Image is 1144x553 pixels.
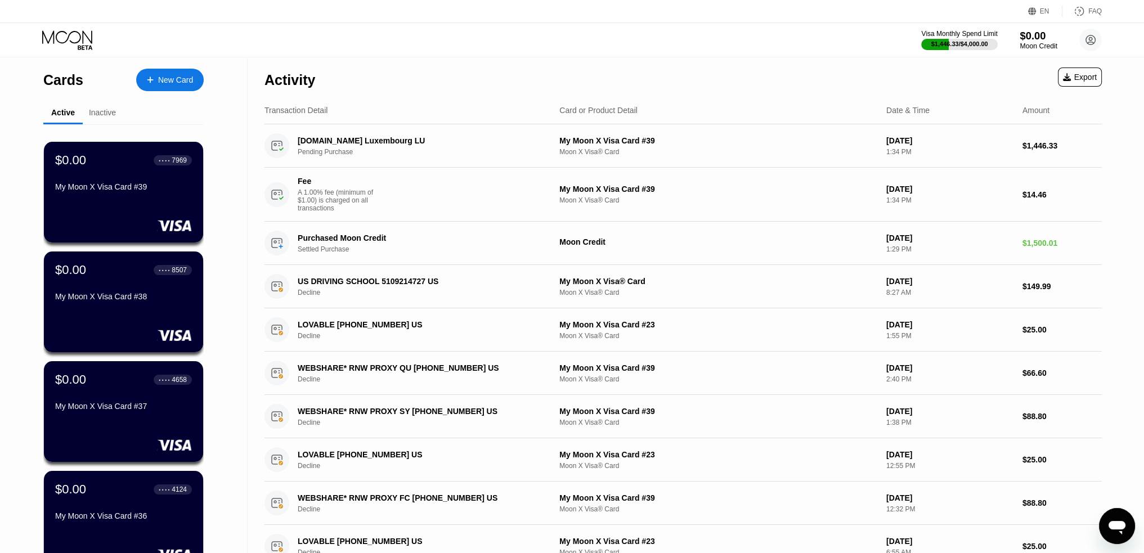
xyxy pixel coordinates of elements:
[886,537,1013,546] div: [DATE]
[886,185,1013,194] div: [DATE]
[55,511,192,520] div: My Moon X Visa Card #36
[159,159,170,162] div: ● ● ● ●
[886,375,1013,383] div: 2:40 PM
[1022,106,1049,115] div: Amount
[1058,68,1102,87] div: Export
[172,266,187,274] div: 8507
[55,153,86,168] div: $0.00
[1020,30,1057,50] div: $0.00Moon Credit
[559,419,877,426] div: Moon X Visa® Card
[559,106,638,115] div: Card or Product Detail
[264,438,1102,482] div: LOVABLE [PHONE_NUMBER] USDeclineMy Moon X Visa Card #23Moon X Visa® Card[DATE]12:55 PM$25.00
[1062,6,1102,17] div: FAQ
[886,493,1013,502] div: [DATE]
[559,237,877,246] div: Moon Credit
[1022,455,1102,464] div: $25.00
[159,268,170,272] div: ● ● ● ●
[1088,7,1102,15] div: FAQ
[298,505,555,513] div: Decline
[159,378,170,381] div: ● ● ● ●
[559,462,877,470] div: Moon X Visa® Card
[559,363,877,372] div: My Moon X Visa Card #39
[1099,508,1135,544] iframe: Button to launch messaging window
[298,320,537,329] div: LOVABLE [PHONE_NUMBER] US
[1063,73,1097,82] div: Export
[886,245,1013,253] div: 1:29 PM
[886,196,1013,204] div: 1:34 PM
[1022,325,1102,334] div: $25.00
[298,188,382,212] div: A 1.00% fee (minimum of $1.00) is charged on all transactions
[559,493,877,502] div: My Moon X Visa Card #39
[264,222,1102,265] div: Purchased Moon CreditSettled PurchaseMoon Credit[DATE]1:29 PM$1,500.01
[886,106,930,115] div: Date & Time
[264,395,1102,438] div: WEBSHARE* RNW PROXY SY [PHONE_NUMBER] USDeclineMy Moon X Visa Card #39Moon X Visa® Card[DATE]1:38...
[1022,282,1102,291] div: $149.99
[886,136,1013,145] div: [DATE]
[264,308,1102,352] div: LOVABLE [PHONE_NUMBER] USDeclineMy Moon X Visa Card #23Moon X Visa® Card[DATE]1:55 PM$25.00
[298,332,555,340] div: Decline
[264,124,1102,168] div: [DOMAIN_NAME] Luxembourg LUPending PurchaseMy Moon X Visa Card #39Moon X Visa® Card[DATE]1:34 PM$...
[559,148,877,156] div: Moon X Visa® Card
[172,376,187,384] div: 4658
[886,450,1013,459] div: [DATE]
[264,106,328,115] div: Transaction Detail
[886,505,1013,513] div: 12:32 PM
[158,75,193,85] div: New Card
[298,136,537,145] div: [DOMAIN_NAME] Luxembourg LU
[886,419,1013,426] div: 1:38 PM
[298,177,376,186] div: Fee
[298,363,537,372] div: WEBSHARE* RNW PROXY QU [PHONE_NUMBER] US
[559,185,877,194] div: My Moon X Visa Card #39
[298,537,537,546] div: LOVABLE [PHONE_NUMBER] US
[298,277,537,286] div: US DRIVING SCHOOL 5109214727 US
[886,407,1013,416] div: [DATE]
[886,363,1013,372] div: [DATE]
[931,41,988,47] div: $1,446.33 / $4,000.00
[1022,498,1102,507] div: $88.80
[264,168,1102,222] div: FeeA 1.00% fee (minimum of $1.00) is charged on all transactionsMy Moon X Visa Card #39Moon X Vis...
[1022,239,1102,248] div: $1,500.01
[136,69,204,91] div: New Card
[264,72,315,88] div: Activity
[298,462,555,470] div: Decline
[559,136,877,145] div: My Moon X Visa Card #39
[298,407,537,416] div: WEBSHARE* RNW PROXY SY [PHONE_NUMBER] US
[55,292,192,301] div: My Moon X Visa Card #38
[51,108,75,117] div: Active
[1022,141,1102,150] div: $1,446.33
[559,196,877,204] div: Moon X Visa® Card
[559,289,877,296] div: Moon X Visa® Card
[1020,30,1057,42] div: $0.00
[89,108,116,117] div: Inactive
[886,277,1013,286] div: [DATE]
[55,182,192,191] div: My Moon X Visa Card #39
[886,462,1013,470] div: 12:55 PM
[559,537,877,546] div: My Moon X Visa Card #23
[921,30,997,38] div: Visa Monthly Spend Limit
[298,450,537,459] div: LOVABLE [PHONE_NUMBER] US
[55,263,86,277] div: $0.00
[1022,368,1102,377] div: $66.60
[1022,190,1102,199] div: $14.46
[1028,6,1062,17] div: EN
[921,30,997,50] div: Visa Monthly Spend Limit$1,446.33/$4,000.00
[298,289,555,296] div: Decline
[298,493,537,502] div: WEBSHARE* RNW PROXY FC [PHONE_NUMBER] US
[886,289,1013,296] div: 8:27 AM
[559,407,877,416] div: My Moon X Visa Card #39
[298,233,537,242] div: Purchased Moon Credit
[55,482,86,497] div: $0.00
[886,148,1013,156] div: 1:34 PM
[43,72,83,88] div: Cards
[264,352,1102,395] div: WEBSHARE* RNW PROXY QU [PHONE_NUMBER] USDeclineMy Moon X Visa Card #39Moon X Visa® Card[DATE]2:40...
[44,142,203,242] div: $0.00● ● ● ●7969My Moon X Visa Card #39
[172,156,187,164] div: 7969
[1040,7,1049,15] div: EN
[264,265,1102,308] div: US DRIVING SCHOOL 5109214727 USDeclineMy Moon X Visa® CardMoon X Visa® Card[DATE]8:27 AM$149.99
[559,320,877,329] div: My Moon X Visa Card #23
[886,233,1013,242] div: [DATE]
[298,148,555,156] div: Pending Purchase
[559,332,877,340] div: Moon X Visa® Card
[55,372,86,387] div: $0.00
